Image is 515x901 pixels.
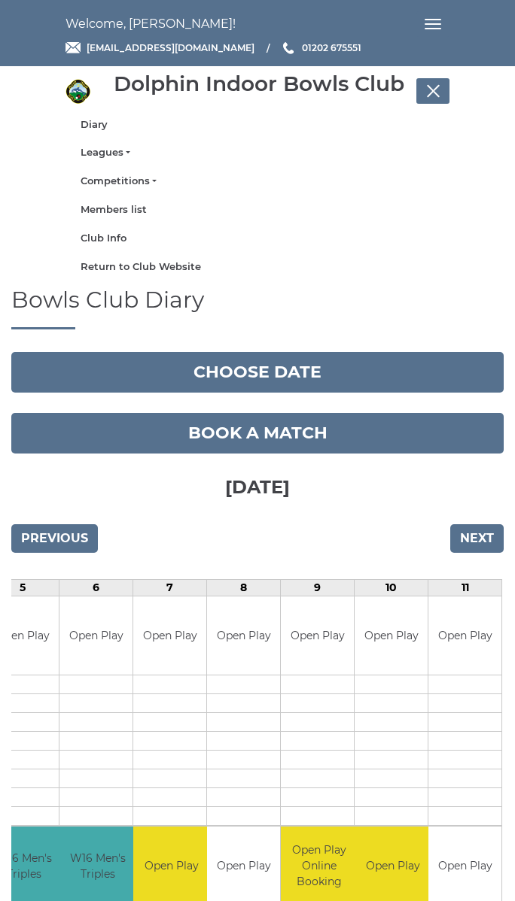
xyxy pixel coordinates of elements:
[302,42,361,53] span: 01202 675551
[81,260,434,274] a: Return to Club Website
[11,287,504,329] h1: Bowls Club Diary
[66,11,449,37] nav: Welcome, [PERSON_NAME]!
[81,174,434,188] a: Competitions
[11,454,504,517] h3: [DATE]
[66,79,90,104] img: Dolphin Indoor Bowls Club
[11,413,504,454] a: Book a match
[59,596,133,675] td: Open Play
[11,352,504,393] button: Choose date
[416,11,449,37] button: Toggle navigation
[133,579,207,596] td: 7
[133,596,206,675] td: Open Play
[114,72,404,96] div: Dolphin Indoor Bowls Club
[281,596,354,675] td: Open Play
[281,579,355,596] td: 9
[283,42,294,54] img: Phone us
[81,203,434,217] a: Members list
[450,524,504,553] input: Next
[87,42,254,53] span: [EMAIL_ADDRESS][DOMAIN_NAME]
[355,579,428,596] td: 10
[81,146,434,159] a: Leagues
[207,579,281,596] td: 8
[428,596,501,675] td: Open Play
[66,41,254,55] a: Email [EMAIL_ADDRESS][DOMAIN_NAME]
[81,118,434,132] a: Diary
[355,596,428,675] td: Open Play
[81,232,434,245] a: Club Info
[428,579,502,596] td: 11
[416,78,449,104] button: Toggle navigation
[66,42,81,53] img: Email
[11,524,98,553] input: Previous
[281,41,361,55] a: Phone us 01202 675551
[59,579,133,596] td: 6
[207,596,280,675] td: Open Play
